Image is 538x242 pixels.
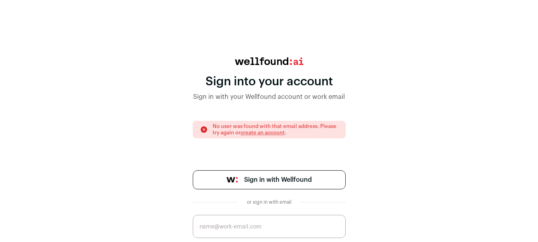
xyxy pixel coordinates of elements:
div: or sign in with email [244,199,295,205]
a: create an account [241,130,285,135]
div: Sign into your account [193,75,346,89]
p: No user was found with that email address. Please try again or . [213,123,338,136]
img: wellfound-symbol-flush-black-fb3c872781a75f747ccb3a119075da62bfe97bd399995f84a933054e44a575c4.png [227,177,238,183]
input: name@work-email.com [193,215,346,238]
div: Sign in with your Wellfound account or work email [193,92,346,102]
span: Sign in with Wellfound [244,175,312,185]
img: wellfound:ai [235,57,303,65]
a: Sign in with Wellfound [193,170,346,189]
